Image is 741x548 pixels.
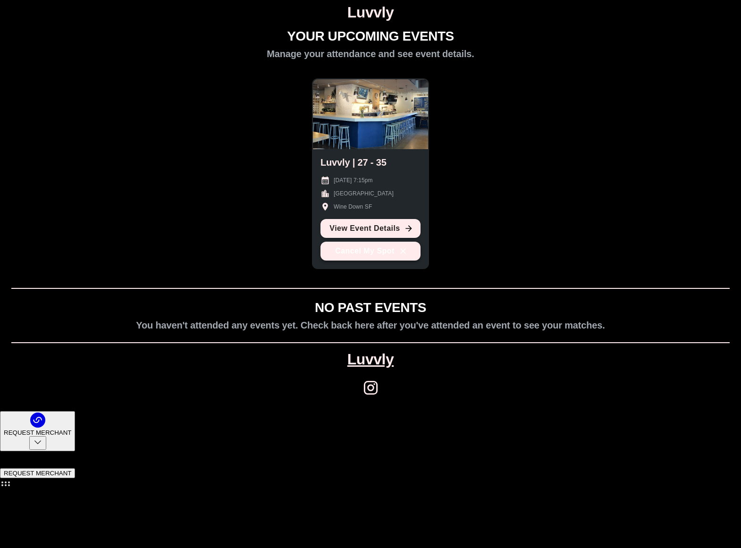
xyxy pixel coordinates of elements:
h2: Luvvly | 27 - 35 [320,157,387,168]
a: View Event Details [320,219,421,238]
p: Wine Down SF [334,202,372,211]
button: Cancel My Spot [320,242,421,261]
h1: NO PAST EVENTS [315,300,426,316]
p: [DATE] 7:15pm [334,176,373,185]
h2: You haven't attended any events yet. Check back here after you've attended an event to see your m... [136,320,605,331]
h2: Manage your attendance and see event details. [267,48,474,59]
p: [GEOGRAPHIC_DATA] [334,189,394,198]
h1: YOUR UPCOMING EVENTS [287,29,454,44]
a: Luvvly [347,351,394,368]
h1: Luvvly [4,4,737,21]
